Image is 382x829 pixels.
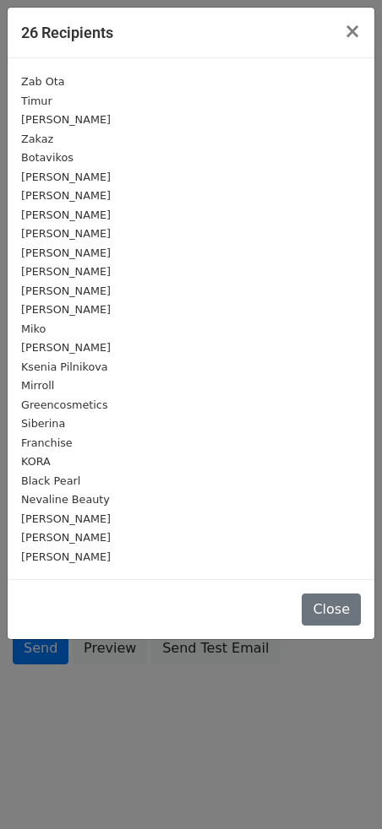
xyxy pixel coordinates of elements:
small: Zab Ota [21,75,65,88]
small: [PERSON_NAME] [21,284,111,297]
button: Close [330,8,374,55]
small: [PERSON_NAME] [21,189,111,202]
small: [PERSON_NAME] [21,265,111,278]
small: Timur [21,95,52,107]
small: Black Pearl [21,474,80,487]
small: [PERSON_NAME] [21,303,111,316]
h5: 26 Recipients [21,21,113,44]
small: Miko [21,322,46,335]
small: Botavikos [21,151,74,164]
small: KORA [21,455,51,468]
small: Siberina [21,417,65,430]
small: Mirroll [21,379,54,392]
small: Nevaline Beauty [21,493,110,506]
small: [PERSON_NAME] [21,247,111,259]
div: 聊天小组件 [297,748,382,829]
small: [PERSON_NAME] [21,209,111,221]
span: × [344,19,361,43]
small: Franchise [21,436,73,449]
small: Zakaz [21,133,53,145]
small: [PERSON_NAME] [21,341,111,354]
small: [PERSON_NAME] [21,171,111,183]
small: Greencosmetics [21,398,108,411]
button: Close [302,593,361,626]
small: [PERSON_NAME] [21,113,111,126]
small: [PERSON_NAME] [21,550,111,563]
small: [PERSON_NAME] [21,531,111,544]
small: [PERSON_NAME] [21,227,111,240]
iframe: Chat Widget [297,748,382,829]
small: [PERSON_NAME] [21,512,111,525]
small: Ksenia Pilnikova [21,360,108,373]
